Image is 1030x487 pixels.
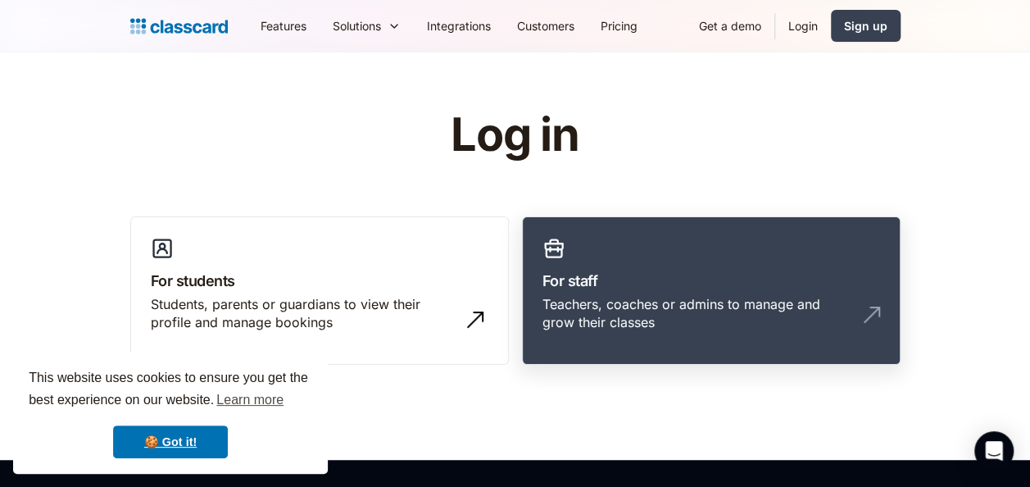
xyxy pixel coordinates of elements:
[130,216,509,366] a: For studentsStudents, parents or guardians to view their profile and manage bookings
[414,7,504,44] a: Integrations
[255,110,775,161] h1: Log in
[151,270,488,292] h3: For students
[844,17,887,34] div: Sign up
[247,7,320,44] a: Features
[151,295,456,332] div: Students, parents or guardians to view their profile and manage bookings
[29,368,312,412] span: This website uses cookies to ensure you get the best experience on our website.
[542,295,847,332] div: Teachers, coaches or admins to manage and grow their classes
[831,10,901,42] a: Sign up
[542,270,880,292] h3: For staff
[214,388,286,412] a: learn more about cookies
[13,353,328,474] div: cookieconsent
[775,7,831,44] a: Login
[333,17,381,34] div: Solutions
[974,431,1014,471] div: Open Intercom Messenger
[320,7,414,44] div: Solutions
[504,7,588,44] a: Customers
[522,216,901,366] a: For staffTeachers, coaches or admins to manage and grow their classes
[113,426,228,458] a: dismiss cookie message
[588,7,651,44] a: Pricing
[686,7,774,44] a: Get a demo
[130,15,228,38] a: home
